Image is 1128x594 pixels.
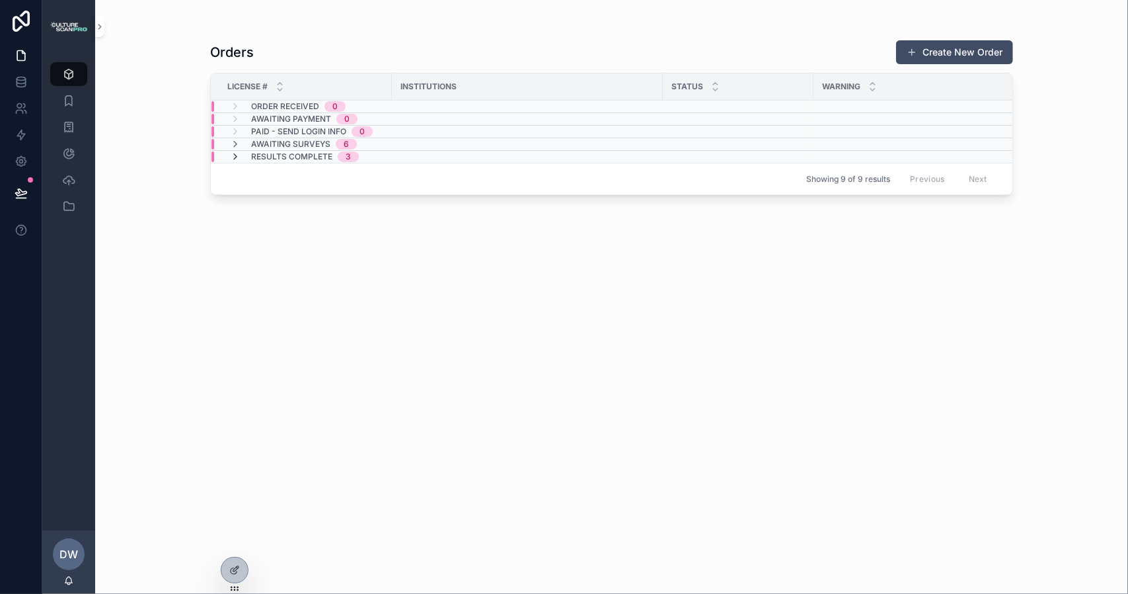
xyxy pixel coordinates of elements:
[251,126,346,137] span: Paid - Send Login Info
[346,151,351,162] div: 3
[359,126,365,137] div: 0
[251,114,331,124] span: Awaiting Payment
[332,101,338,112] div: 0
[210,43,254,62] h1: Orders
[251,151,332,162] span: Results Complete
[227,81,268,92] span: License #
[42,53,95,235] div: scrollable content
[671,81,703,92] span: Status
[251,139,330,149] span: Awaiting Surveys
[806,174,890,185] span: Showing 9 of 9 results
[400,81,457,92] span: Institutions
[59,546,78,562] span: DW
[344,114,350,124] div: 0
[822,81,860,92] span: Warning
[251,101,319,112] span: Order Received
[50,21,87,32] img: App logo
[344,139,349,149] div: 6
[896,40,1013,64] button: Create New Order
